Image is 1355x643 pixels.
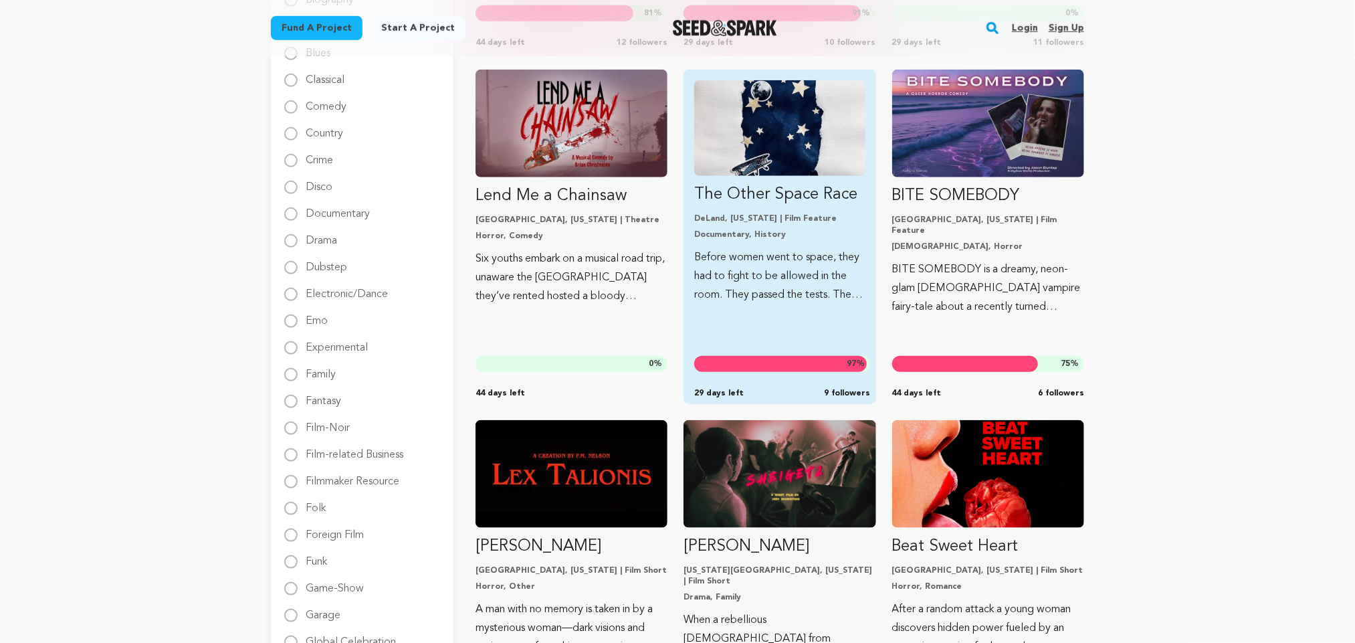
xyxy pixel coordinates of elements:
[476,388,525,399] span: 44 days left
[476,250,667,306] p: Six youths embark on a musical road trip, unaware the [GEOGRAPHIC_DATA] they’ve rented hosted a b...
[306,118,343,139] label: Country
[694,184,865,205] p: The Other Space Race
[649,359,662,369] span: %
[892,565,1084,576] p: [GEOGRAPHIC_DATA], [US_STATE] | Film Short
[306,385,341,407] label: Fantasy
[892,215,1084,236] p: [GEOGRAPHIC_DATA], [US_STATE] | Film Feature
[673,20,778,36] img: Seed&Spark Logo Dark Mode
[306,519,364,541] label: Foreign Film
[271,16,362,40] a: Fund a project
[892,185,1084,207] p: BITE SOMEBODY
[892,242,1084,252] p: [DEMOGRAPHIC_DATA], Horror
[892,536,1084,557] p: Beat Sweet Heart
[306,278,388,300] label: Electronic/Dance
[306,198,370,219] label: Documentary
[476,215,667,225] p: [GEOGRAPHIC_DATA], [US_STATE] | Theatre
[306,359,336,380] label: Family
[684,592,875,603] p: Drama, Family
[476,565,667,576] p: [GEOGRAPHIC_DATA], [US_STATE] | Film Short
[1012,17,1038,39] a: Login
[1061,360,1070,368] span: 75
[306,91,346,112] label: Comedy
[306,600,340,621] label: Garage
[673,20,778,36] a: Seed&Spark Homepage
[306,64,344,86] label: Classical
[684,565,875,587] p: [US_STATE][GEOGRAPHIC_DATA], [US_STATE] | Film Short
[694,229,865,240] p: Documentary, History
[892,388,942,399] span: 44 days left
[306,171,332,193] label: Disco
[306,573,364,594] label: Game-Show
[694,80,865,304] a: Fund The Other Space Race
[306,252,347,273] label: Dubstep
[694,213,865,224] p: DeLand, [US_STATE] | Film Feature
[1038,388,1084,399] span: 6 followers
[684,536,875,557] p: [PERSON_NAME]
[306,225,337,246] label: Drama
[306,332,368,353] label: Experimental
[306,305,328,327] label: Emo
[371,16,465,40] a: Start a project
[476,70,667,306] a: Fund Lend Me a Chainsaw
[892,260,1084,316] p: BITE SOMEBODY is a dreamy, neon-glam [DEMOGRAPHIC_DATA] vampire fairy-tale about a recently turne...
[649,360,653,368] span: 0
[694,388,744,399] span: 29 days left
[892,581,1084,592] p: Horror, Romance
[306,145,333,166] label: Crime
[306,439,403,460] label: Film-related Business
[847,360,857,368] span: 97
[825,388,871,399] span: 9 followers
[892,70,1084,316] a: Fund BITE SOMEBODY
[694,248,865,304] p: Before women went to space, they had to fight to be allowed in the room. They passed the tests. T...
[306,412,350,434] label: Film-Noir
[476,536,667,557] p: [PERSON_NAME]
[306,466,399,487] label: Filmmaker Resource
[1061,359,1079,369] span: %
[476,185,667,207] p: Lend Me a Chainsaw
[306,546,327,567] label: Funk
[476,231,667,242] p: Horror, Comedy
[847,359,865,369] span: %
[306,492,326,514] label: Folk
[476,581,667,592] p: Horror, Other
[1049,17,1084,39] a: Sign up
